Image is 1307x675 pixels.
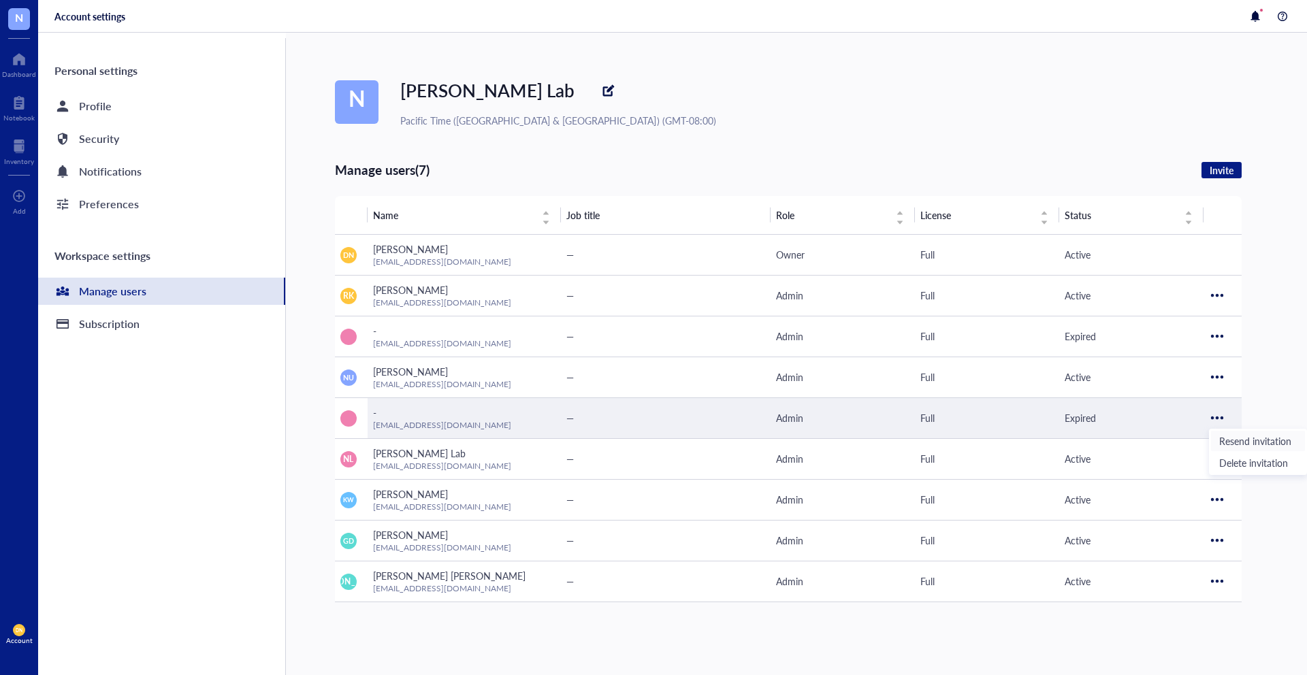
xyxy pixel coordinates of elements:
[771,196,915,234] th: Role
[1065,208,1176,223] span: Status
[776,247,909,262] div: Owner
[373,582,511,594] span: [EMAIL_ADDRESS][DOMAIN_NAME]
[15,9,23,26] span: N
[566,329,574,343] span: —
[4,157,34,165] div: Inventory
[373,365,448,378] span: [PERSON_NAME]
[373,446,466,460] span: [PERSON_NAME] Lab
[79,314,140,333] div: Subscription
[400,113,716,128] div: Pacific Time ([GEOGRAPHIC_DATA] & [GEOGRAPHIC_DATA]) (GMT-08:00)
[566,289,574,302] span: —
[1201,162,1242,178] button: Invite
[3,92,35,122] a: Notebook
[349,81,366,115] span: N
[3,114,35,122] div: Notebook
[1065,248,1091,261] span: Active
[373,256,511,267] span: [EMAIL_ADDRESS][DOMAIN_NAME]
[373,460,511,472] span: [EMAIL_ADDRESS][DOMAIN_NAME]
[776,208,888,223] span: Role
[2,70,36,78] div: Dashboard
[776,329,909,344] div: Admin
[6,636,33,644] div: Account
[776,574,909,589] div: Admin
[343,453,353,465] span: NL
[79,195,139,214] div: Preferences
[38,278,285,305] a: Manage users
[373,378,511,390] span: [EMAIL_ADDRESS][DOMAIN_NAME]
[373,542,511,553] span: [EMAIL_ADDRESS][DOMAIN_NAME]
[373,528,448,542] span: [PERSON_NAME]
[776,451,909,466] div: Admin
[776,492,909,507] div: Admin
[13,207,26,215] div: Add
[373,297,511,308] span: [EMAIL_ADDRESS][DOMAIN_NAME]
[1065,289,1091,302] span: Active
[920,329,1054,344] div: Full
[335,161,430,180] div: Manage users (7)
[1065,411,1096,425] span: Expired
[373,569,526,582] span: [PERSON_NAME] [PERSON_NAME]
[373,208,534,223] span: Name
[373,419,511,431] span: [EMAIL_ADDRESS][DOMAIN_NAME]
[920,492,1054,507] div: Full
[1219,455,1297,470] span: Delete invitation
[920,288,1054,303] div: Full
[373,242,448,256] span: [PERSON_NAME]
[920,533,1054,548] div: Full
[343,495,354,505] span: KW
[1210,164,1233,176] span: Invite
[343,290,354,302] span: RK
[54,10,125,22] div: Account settings
[776,410,909,425] div: Admin
[368,196,561,234] th: Name
[920,208,1032,223] span: License
[566,411,574,425] span: —
[1065,452,1091,465] span: Active
[1065,329,1096,343] span: Expired
[920,369,1054,384] div: Full
[38,310,285,337] a: Subscription
[373,324,376,337] span: -
[373,501,511,512] span: [EMAIL_ADDRESS][DOMAIN_NAME]
[920,451,1054,466] div: Full
[566,452,574,465] span: —
[1065,370,1091,384] span: Active
[400,78,575,103] span: [PERSON_NAME] Lab
[776,288,909,303] div: Admin
[915,196,1059,234] th: License
[343,372,354,383] span: NU
[373,337,511,349] span: [EMAIL_ADDRESS][DOMAIN_NAME]
[38,191,285,218] a: Preferences
[79,162,142,181] div: Notifications
[343,250,354,261] span: DN
[1065,533,1091,547] span: Active
[566,493,574,506] span: —
[79,282,146,301] div: Manage users
[16,627,23,633] span: DN
[79,97,112,116] div: Profile
[38,54,285,87] div: Personal settings
[566,533,574,547] span: —
[1065,574,1091,588] span: Active
[920,574,1054,589] div: Full
[4,135,34,165] a: Inventory
[38,125,285,152] a: Security
[38,240,285,272] div: Workspace settings
[561,196,771,234] th: Job title
[343,536,354,546] span: GD
[373,283,448,297] span: [PERSON_NAME]
[1059,196,1204,234] th: Status
[566,370,574,384] span: —
[920,247,1054,262] div: Full
[920,410,1054,425] div: Full
[776,369,909,384] div: Admin
[79,129,119,148] div: Security
[2,48,36,78] a: Dashboard
[566,574,574,588] span: —
[315,576,381,588] span: [PERSON_NAME]
[776,533,909,548] div: Admin
[38,158,285,185] a: Notifications
[38,93,285,120] a: Profile
[566,248,574,261] span: —
[1065,493,1091,506] span: Active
